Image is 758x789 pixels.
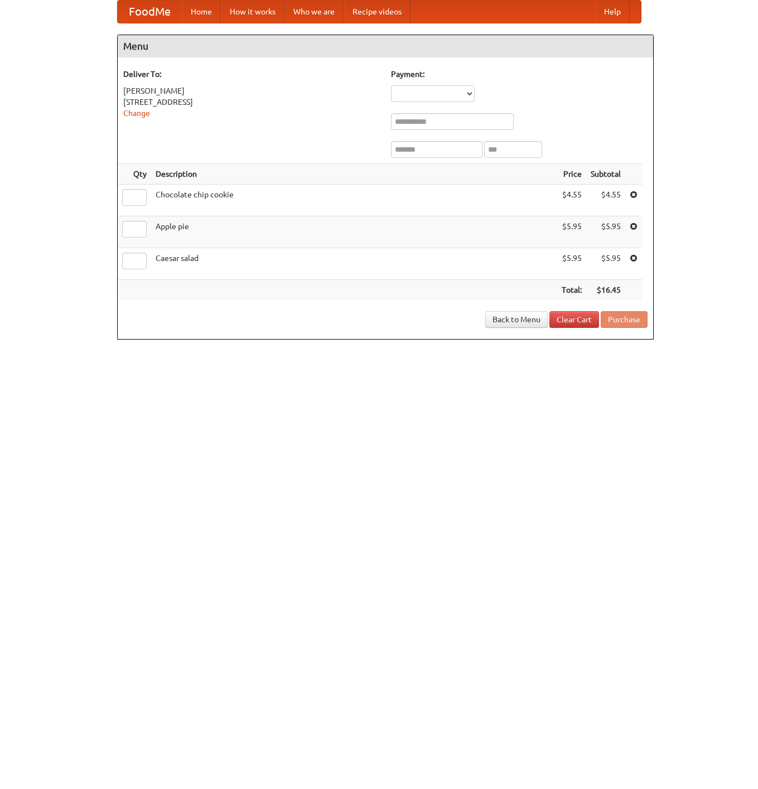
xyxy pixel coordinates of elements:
[601,311,648,328] button: Purchase
[182,1,221,23] a: Home
[118,164,151,185] th: Qty
[595,1,630,23] a: Help
[151,185,557,216] td: Chocolate chip cookie
[284,1,344,23] a: Who we are
[586,216,625,248] td: $5.95
[586,280,625,301] th: $16.45
[557,185,586,216] td: $4.55
[151,216,557,248] td: Apple pie
[123,96,380,108] div: [STREET_ADDRESS]
[151,248,557,280] td: Caesar salad
[151,164,557,185] th: Description
[586,185,625,216] td: $4.55
[123,69,380,80] h5: Deliver To:
[586,248,625,280] td: $5.95
[344,1,411,23] a: Recipe videos
[557,216,586,248] td: $5.95
[221,1,284,23] a: How it works
[557,164,586,185] th: Price
[557,248,586,280] td: $5.95
[485,311,548,328] a: Back to Menu
[549,311,599,328] a: Clear Cart
[557,280,586,301] th: Total:
[123,109,150,118] a: Change
[118,1,182,23] a: FoodMe
[586,164,625,185] th: Subtotal
[123,85,380,96] div: [PERSON_NAME]
[118,35,653,57] h4: Menu
[391,69,648,80] h5: Payment:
